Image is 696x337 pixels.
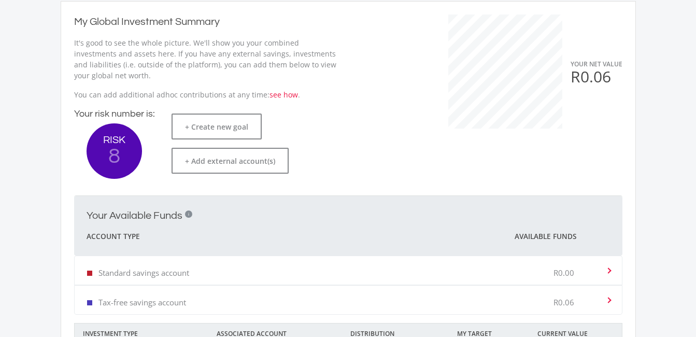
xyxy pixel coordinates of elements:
[98,268,189,278] p: Standard savings account
[87,230,140,243] span: Account Type
[269,90,298,100] a: see how
[571,60,622,68] span: YOUR NET VALUE
[553,268,574,278] p: R0.00
[87,123,142,179] button: RISK 8
[74,89,338,100] p: You can add additional adhoc contributions at any time: .
[87,135,142,145] span: RISK
[74,256,622,315] div: Your Available Funds i Account Type Available Funds
[87,145,142,167] span: 8
[515,231,576,242] span: Available Funds
[98,297,186,307] p: Tax-free savings account
[74,108,155,120] h4: Your risk number is:
[74,15,220,30] h2: My Global Investment Summary
[75,286,622,314] mat-expansion-panel-header: Tax-free savings account R0.06
[571,66,611,87] span: R0.06
[74,37,338,81] p: It's good to see the whole picture. We'll show you your combined investments and assets here. If ...
[74,196,622,256] mat-expansion-panel-header: Your Available Funds i Account Type Available Funds
[553,297,574,307] p: R0.06
[185,210,192,218] div: i
[172,114,262,139] button: + Create new goal
[172,148,289,174] button: + Add external account(s)
[75,256,622,285] mat-expansion-panel-header: Standard savings account R0.00
[87,209,182,222] h2: Your Available Funds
